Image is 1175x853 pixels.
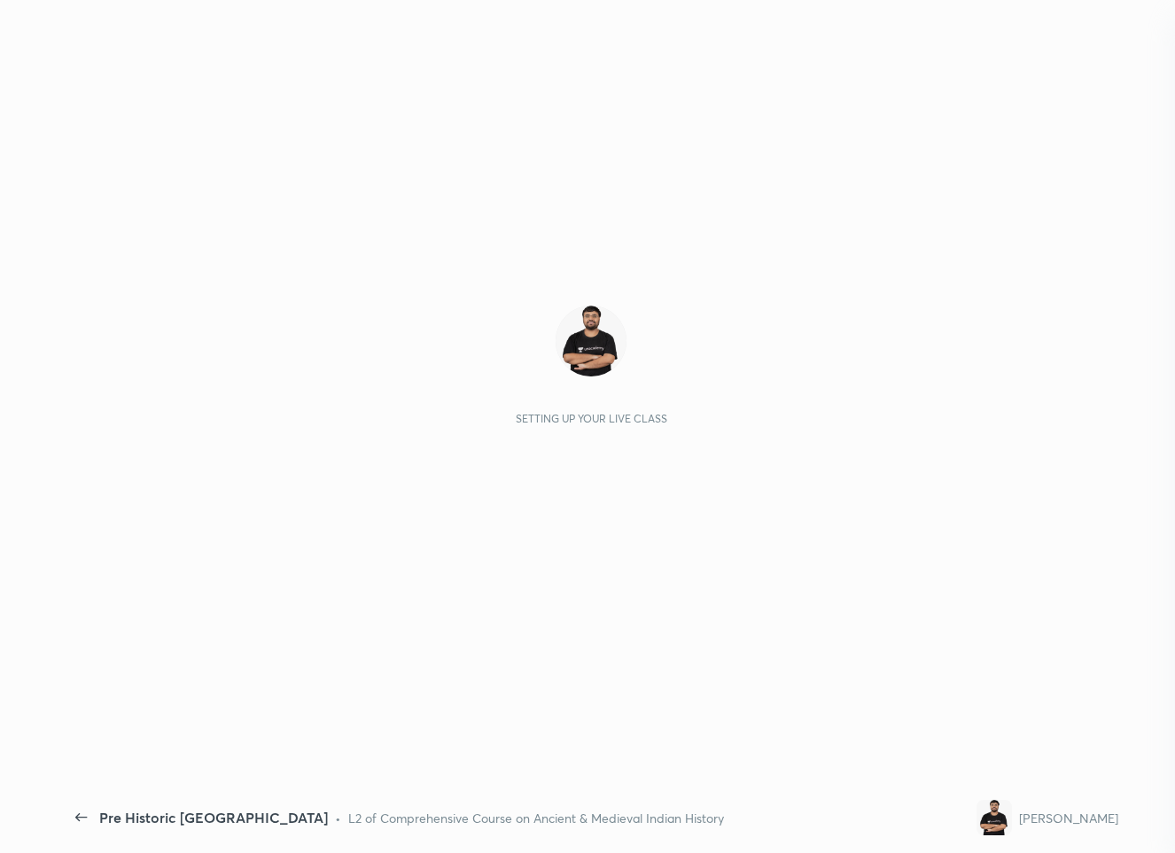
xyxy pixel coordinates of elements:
[556,306,626,376] img: 5e4684a76207475b9f855c68b09177c0.jpg
[977,800,1012,835] img: 5e4684a76207475b9f855c68b09177c0.jpg
[348,809,724,827] div: L2 of Comprehensive Course on Ancient & Medieval Indian History
[516,412,667,425] div: Setting up your live class
[335,809,341,827] div: •
[99,807,328,828] div: Pre Historic [GEOGRAPHIC_DATA]
[1019,809,1118,827] div: [PERSON_NAME]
